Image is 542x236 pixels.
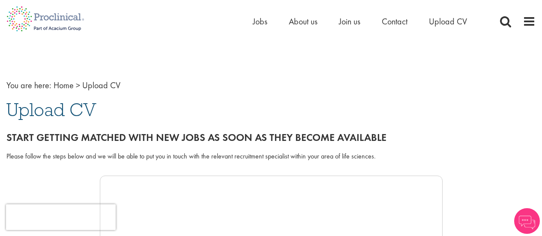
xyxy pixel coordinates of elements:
[429,16,467,27] a: Upload CV
[382,16,407,27] a: Contact
[82,80,120,91] span: Upload CV
[6,80,51,91] span: You are here:
[289,16,317,27] a: About us
[339,16,360,27] a: Join us
[6,132,536,143] h2: Start getting matched with new jobs as soon as they become available
[6,204,116,230] iframe: reCAPTCHA
[76,80,80,91] span: >
[54,80,74,91] a: breadcrumb link
[253,16,267,27] a: Jobs
[6,152,536,161] div: Please follow the steps below and we will be able to put you in touch with the relevant recruitme...
[514,208,540,234] img: Chatbot
[6,98,96,121] span: Upload CV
